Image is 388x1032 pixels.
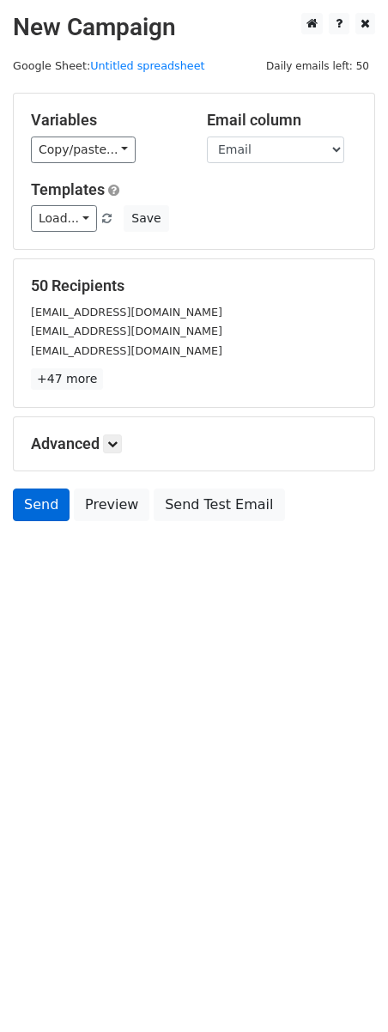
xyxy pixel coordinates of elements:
[31,276,357,295] h5: 50 Recipients
[31,325,222,337] small: [EMAIL_ADDRESS][DOMAIN_NAME]
[31,306,222,319] small: [EMAIL_ADDRESS][DOMAIN_NAME]
[31,344,222,357] small: [EMAIL_ADDRESS][DOMAIN_NAME]
[260,59,375,72] a: Daily emails left: 50
[31,368,103,390] a: +47 more
[260,57,375,76] span: Daily emails left: 50
[31,137,136,163] a: Copy/paste...
[31,111,181,130] h5: Variables
[13,59,205,72] small: Google Sheet:
[124,205,168,232] button: Save
[154,489,284,521] a: Send Test Email
[302,950,388,1032] iframe: Chat Widget
[13,13,375,42] h2: New Campaign
[207,111,357,130] h5: Email column
[31,434,357,453] h5: Advanced
[13,489,70,521] a: Send
[31,205,97,232] a: Load...
[31,180,105,198] a: Templates
[90,59,204,72] a: Untitled spreadsheet
[74,489,149,521] a: Preview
